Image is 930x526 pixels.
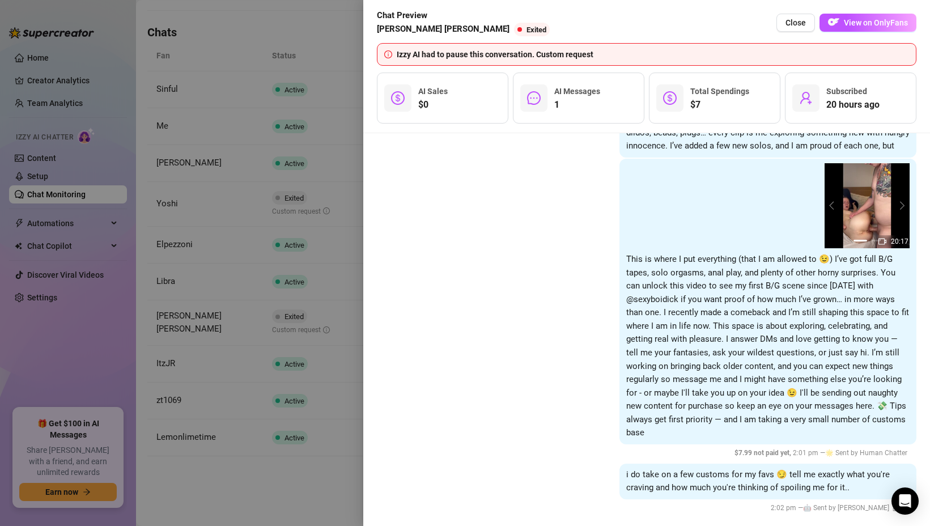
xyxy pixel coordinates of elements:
[384,50,392,58] span: info-circle
[872,240,881,241] button: 2
[819,14,916,32] button: OFView on OnlyFans
[554,98,600,112] span: 1
[825,163,910,248] img: media
[799,91,813,105] span: user-add
[397,48,909,61] div: Izzy AI had to pause this conversation. Custom request
[896,201,905,210] button: next
[626,254,909,438] span: This is where I put everything (that I am allowed to 😉) I’ve got full B/G tapes, solo orgasms, an...
[826,87,867,96] span: Subscribed
[391,91,405,105] span: dollar
[418,98,448,112] span: $0
[771,504,911,512] span: 2:02 pm —
[776,14,815,32] button: Close
[825,449,907,457] span: 🌟 Sent by Human Chatter
[690,87,749,96] span: Total Spendings
[418,87,448,96] span: AI Sales
[878,237,886,245] span: video-camera
[527,91,541,105] span: message
[734,449,793,457] span: $ 7.99 not paid yet ,
[377,23,509,36] span: [PERSON_NAME] [PERSON_NAME]
[785,18,806,27] span: Close
[891,487,919,515] div: Open Intercom Messenger
[734,449,911,457] span: 2:01 pm —
[844,18,908,27] span: View on OnlyFans
[377,9,554,23] span: Chat Preview
[526,26,546,34] span: Exited
[626,469,890,493] span: i do take on a few customs for my favs 😏 tell me exactly what you're craving and how much you're ...
[826,98,880,112] span: 20 hours ago
[828,16,839,28] img: OF
[803,504,889,512] span: 🤖 Sent by [PERSON_NAME]
[891,237,908,245] span: 20:17
[690,98,749,112] span: $7
[663,91,677,105] span: dollar
[829,201,838,210] button: prev
[554,87,600,96] span: AI Messages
